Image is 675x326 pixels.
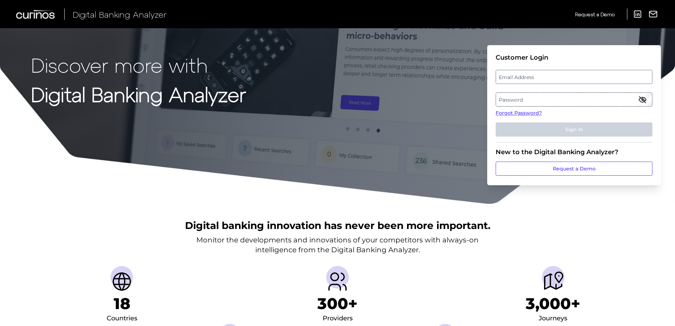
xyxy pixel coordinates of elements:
[16,10,56,19] img: Curinos
[575,11,615,17] span: Request a Demo
[539,313,567,324] div: Journeys
[496,71,652,83] label: Email Address
[575,8,615,20] a: Request a Demo
[323,313,353,324] div: Providers
[317,294,358,313] h1: 300+
[110,270,133,293] img: Countries
[496,54,652,61] div: Customer Login
[496,93,652,106] label: Password
[526,294,580,313] h1: 3,000+
[185,219,490,232] h2: Digital banking innovation has never been more important.
[496,109,652,117] a: Forgot Password?
[73,9,167,19] span: Digital Banking Analyzer
[31,54,246,76] p: Discover more with
[107,313,137,324] div: Countries
[196,235,479,255] p: Monitor the developments and innovations of your competitors with always-on intelligence from the...
[114,294,130,313] h1: 18
[496,122,652,137] button: Sign In
[542,270,565,293] img: Journeys
[31,82,246,106] strong: Digital Banking Analyzer
[326,270,349,293] img: Providers
[496,162,652,176] a: Request a Demo
[496,148,652,156] div: New to the Digital Banking Analyzer?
